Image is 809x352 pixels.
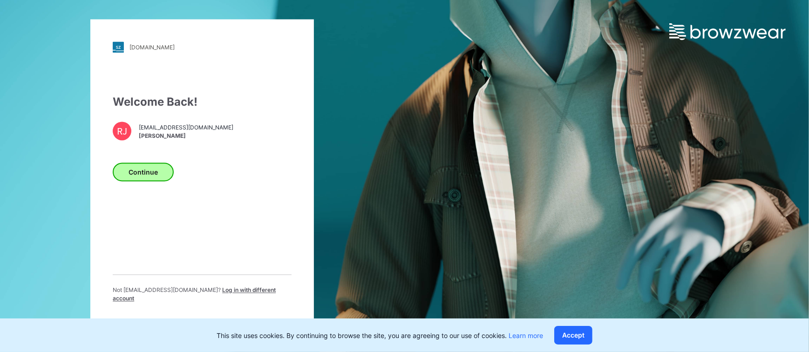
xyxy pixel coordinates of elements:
[113,94,292,111] div: Welcome Back!
[113,286,292,303] p: Not [EMAIL_ADDRESS][DOMAIN_NAME] ?
[139,132,233,140] span: [PERSON_NAME]
[669,23,786,40] img: browzwear-logo.e42bd6dac1945053ebaf764b6aa21510.svg
[113,163,174,182] button: Continue
[113,42,292,53] a: [DOMAIN_NAME]
[113,122,131,141] div: RJ
[217,331,543,340] p: This site uses cookies. By continuing to browse the site, you are agreeing to our use of cookies.
[509,332,543,339] a: Learn more
[139,123,233,132] span: [EMAIL_ADDRESS][DOMAIN_NAME]
[554,326,592,345] button: Accept
[129,44,175,51] div: [DOMAIN_NAME]
[113,42,124,53] img: stylezone-logo.562084cfcfab977791bfbf7441f1a819.svg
